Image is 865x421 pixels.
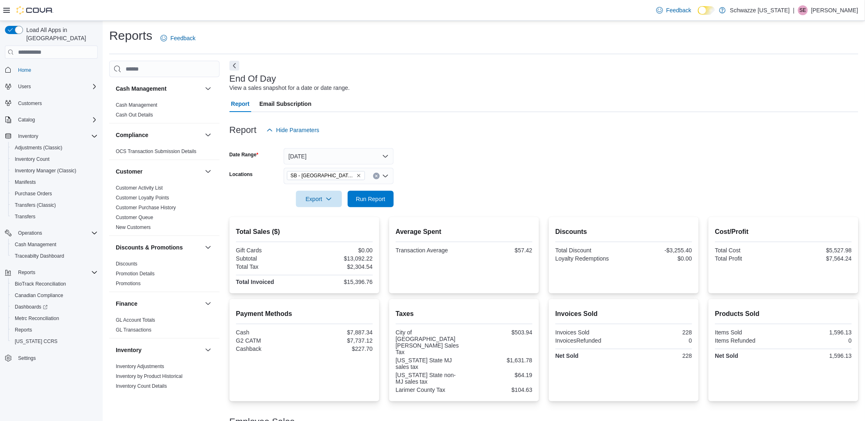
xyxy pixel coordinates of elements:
[116,270,155,277] span: Promotion Details
[625,329,692,336] div: 228
[116,317,155,323] a: GL Account Totals
[15,131,98,141] span: Inventory
[715,329,782,336] div: Items Sold
[116,224,151,231] span: New Customers
[730,5,790,15] p: Schwazze [US_STATE]
[109,100,220,123] div: Cash Management
[625,255,692,262] div: $0.00
[287,171,365,180] span: SB - Fort Collins
[800,5,806,15] span: SE
[18,83,31,90] span: Users
[396,387,463,393] div: Larimer County Tax
[11,154,98,164] span: Inventory Count
[15,144,62,151] span: Adjustments (Classic)
[16,6,53,14] img: Cova
[666,6,691,14] span: Feedback
[15,353,39,363] a: Settings
[306,329,373,336] div: $7,887.34
[236,263,303,270] div: Total Tax
[396,227,532,237] h2: Average Spent
[11,166,80,176] a: Inventory Manager (Classic)
[8,313,101,324] button: Metrc Reconciliation
[229,125,257,135] h3: Report
[2,97,101,109] button: Customers
[109,27,152,44] h1: Reports
[11,336,61,346] a: [US_STATE] CCRS
[170,34,195,42] span: Feedback
[15,64,98,75] span: Home
[715,352,739,359] strong: Net Sold
[11,313,62,323] a: Metrc Reconciliation
[109,259,220,292] div: Discounts & Promotions
[11,291,67,300] a: Canadian Compliance
[8,301,101,313] a: Dashboards
[18,100,42,107] span: Customers
[555,337,622,344] div: InvoicesRefunded
[793,5,795,15] p: |
[229,84,350,92] div: View a sales snapshot for a date or date range.
[396,329,463,355] div: City of [GEOGRAPHIC_DATA][PERSON_NAME] Sales Tax
[116,149,197,154] a: OCS Transaction Submission Details
[15,304,48,310] span: Dashboards
[15,115,98,125] span: Catalog
[15,338,57,345] span: [US_STATE] CCRS
[11,336,98,346] span: Washington CCRS
[8,211,101,222] button: Transfers
[116,327,151,333] span: GL Transactions
[18,269,35,276] span: Reports
[11,143,98,153] span: Adjustments (Classic)
[11,177,39,187] a: Manifests
[116,148,197,155] span: OCS Transaction Submission Details
[203,130,213,140] button: Compliance
[11,291,98,300] span: Canadian Compliance
[116,85,167,93] h3: Cash Management
[116,281,141,286] a: Promotions
[11,200,98,210] span: Transfers (Classic)
[715,309,852,319] h2: Products Sold
[2,267,101,278] button: Reports
[116,364,164,369] a: Inventory Adjustments
[15,190,52,197] span: Purchase Orders
[116,131,202,139] button: Compliance
[15,82,34,92] button: Users
[18,67,31,73] span: Home
[15,65,34,75] a: Home
[785,247,852,254] div: $5,527.98
[715,247,782,254] div: Total Cost
[116,383,167,389] span: Inventory Count Details
[15,98,45,108] a: Customers
[116,373,183,380] span: Inventory by Product Historical
[109,146,220,160] div: Compliance
[116,363,164,370] span: Inventory Adjustments
[284,148,394,165] button: [DATE]
[11,177,98,187] span: Manifests
[15,292,63,299] span: Canadian Compliance
[109,183,220,236] div: Customer
[306,337,373,344] div: $7,737.12
[8,239,101,250] button: Cash Management
[8,142,101,153] button: Adjustments (Classic)
[306,255,373,262] div: $13,092.22
[15,228,98,238] span: Operations
[116,214,153,221] span: Customer Queue
[466,357,532,364] div: $1,631.78
[15,213,35,220] span: Transfers
[116,112,153,118] a: Cash Out Details
[2,81,101,92] button: Users
[116,195,169,201] a: Customer Loyalty Points
[653,2,695,18] a: Feedback
[15,202,56,208] span: Transfers (Classic)
[625,352,692,359] div: 228
[8,250,101,262] button: Traceabilty Dashboard
[11,200,59,210] a: Transfers (Classic)
[715,227,852,237] h2: Cost/Profit
[116,393,184,399] span: Inventory On Hand by Package
[203,167,213,176] button: Customer
[157,30,199,46] a: Feedback
[15,82,98,92] span: Users
[11,325,98,335] span: Reports
[2,114,101,126] button: Catalog
[811,5,858,15] p: [PERSON_NAME]
[11,325,35,335] a: Reports
[15,281,66,287] span: BioTrack Reconciliation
